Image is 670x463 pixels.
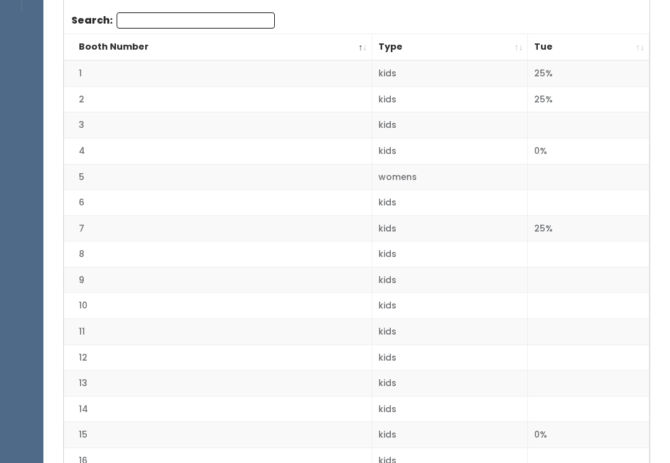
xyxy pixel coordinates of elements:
td: kids [372,60,528,86]
td: womens [372,164,528,190]
th: Type: activate to sort column ascending [372,34,528,61]
td: 0% [528,138,650,164]
td: 4 [64,138,372,164]
td: 12 [64,344,372,371]
td: 8 [64,241,372,267]
th: Booth Number: activate to sort column descending [64,34,372,61]
td: 1 [64,60,372,86]
td: 9 [64,267,372,293]
td: 6 [64,190,372,216]
td: kids [372,138,528,164]
td: 25% [528,86,650,112]
td: 15 [64,422,372,448]
td: kids [372,371,528,397]
td: kids [372,112,528,138]
input: Search: [117,12,275,29]
th: Tue: activate to sort column ascending [528,34,650,61]
td: 25% [528,215,650,241]
td: 5 [64,164,372,190]
td: kids [372,86,528,112]
td: 2 [64,86,372,112]
td: 0% [528,422,650,448]
td: kids [372,215,528,241]
td: 14 [64,396,372,422]
td: 25% [528,60,650,86]
td: kids [372,190,528,216]
td: kids [372,241,528,267]
td: 7 [64,215,372,241]
td: 10 [64,293,372,319]
td: 11 [64,319,372,345]
td: kids [372,396,528,422]
td: 13 [64,371,372,397]
td: 3 [64,112,372,138]
td: kids [372,344,528,371]
td: kids [372,267,528,293]
td: kids [372,422,528,448]
label: Search: [71,12,275,29]
td: kids [372,293,528,319]
td: kids [372,319,528,345]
